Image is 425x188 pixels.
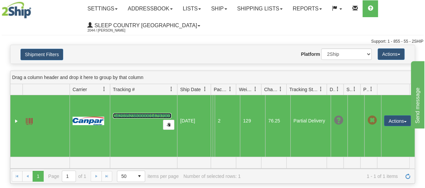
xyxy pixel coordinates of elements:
a: Delivery Status filter column settings [332,83,343,95]
span: Tracking Status [289,86,318,93]
span: items per page [117,171,179,182]
span: Charge [264,86,278,93]
td: 129 [240,85,265,157]
span: Tracking # [113,86,135,93]
a: Weight filter column settings [250,83,261,95]
span: Sleep Country [GEOGRAPHIC_DATA] [93,23,197,28]
span: 50 [121,173,130,180]
a: Pickup Status filter column settings [366,83,377,95]
a: Shipping lists [232,0,288,17]
button: Actions [378,48,405,60]
a: Ship Date filter column settings [199,83,211,95]
a: Shipment Issues filter column settings [349,83,360,95]
iframe: chat widget [410,60,424,128]
span: 2044 / [PERSON_NAME] [87,27,138,34]
a: Tracking Status filter column settings [315,83,327,95]
a: Refresh [402,171,413,182]
span: Page sizes drop down [117,171,145,182]
a: Carrier filter column settings [98,83,110,95]
a: Reports [288,0,327,17]
span: Page 1 [33,171,43,182]
span: Packages [214,86,228,93]
button: Copy to clipboard [163,120,174,130]
img: 14 - Canpar [73,117,104,125]
a: Expand [13,118,20,124]
a: Label [26,115,33,126]
span: Shipment Issues [346,86,352,93]
span: Pickup Not Assigned [367,116,377,125]
a: Addressbook [123,0,178,17]
a: Packages filter column settings [224,83,236,95]
label: Platform [301,51,320,58]
a: Charge filter column settings [275,83,286,95]
span: Ship Date [180,86,201,93]
td: Sleep Country [GEOGRAPHIC_DATA] Shipping department [GEOGRAPHIC_DATA] [GEOGRAPHIC_DATA] Brampton ... [211,85,213,157]
a: Sleep Country [GEOGRAPHIC_DATA] 2044 / [PERSON_NAME] [82,17,205,34]
span: Pickup Status [363,86,369,93]
button: Actions [384,115,411,126]
span: Weight [239,86,253,93]
a: Tracking # filter column settings [166,83,177,95]
div: Send message [5,4,62,12]
span: 1 - 1 of 1 items [245,174,398,179]
td: Partial Delivery [290,85,331,157]
div: grid grouping header [10,71,415,84]
span: Delivery Status [330,86,335,93]
span: Carrier [73,86,87,93]
input: Page 1 [62,171,76,182]
a: Settings [82,0,123,17]
td: [DATE] [177,85,211,157]
div: Support: 1 - 855 - 55 - 2SHIP [2,39,423,44]
span: select [134,171,145,182]
td: 2 [215,85,240,157]
a: Lists [178,0,206,17]
span: Page of 1 [48,171,86,182]
td: 76.25 [265,85,290,157]
a: D420352380000014797001 [113,113,171,118]
img: logo2044.jpg [2,2,31,18]
div: Number of selected rows: 1 [183,174,241,179]
button: Shipment Filters [20,49,63,60]
a: Ship [206,0,232,17]
td: [PERSON_NAME] [PERSON_NAME] CA ON TORONTO M6J 3B6 [213,85,215,157]
span: Unknown [334,116,343,125]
